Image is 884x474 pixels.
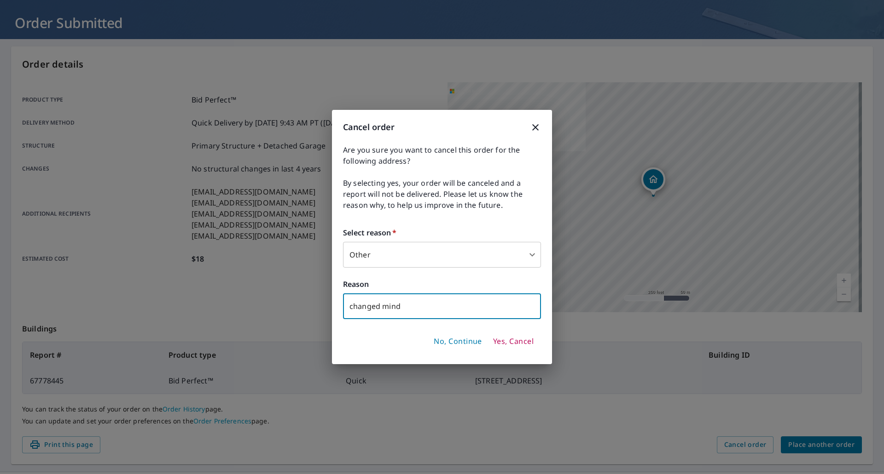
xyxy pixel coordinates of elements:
span: No, Continue [434,337,482,347]
span: Yes, Cancel [493,337,534,347]
button: Yes, Cancel [489,334,537,349]
span: By selecting yes, your order will be canceled and a report will not be delivered. Please let us k... [343,177,541,211]
button: No, Continue [430,334,486,349]
label: Reason [343,279,541,290]
span: Are you sure you want to cancel this order for the following address? [343,144,541,166]
h3: Cancel order [343,121,541,133]
label: Select reason [343,227,541,238]
div: Other [343,242,541,268]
